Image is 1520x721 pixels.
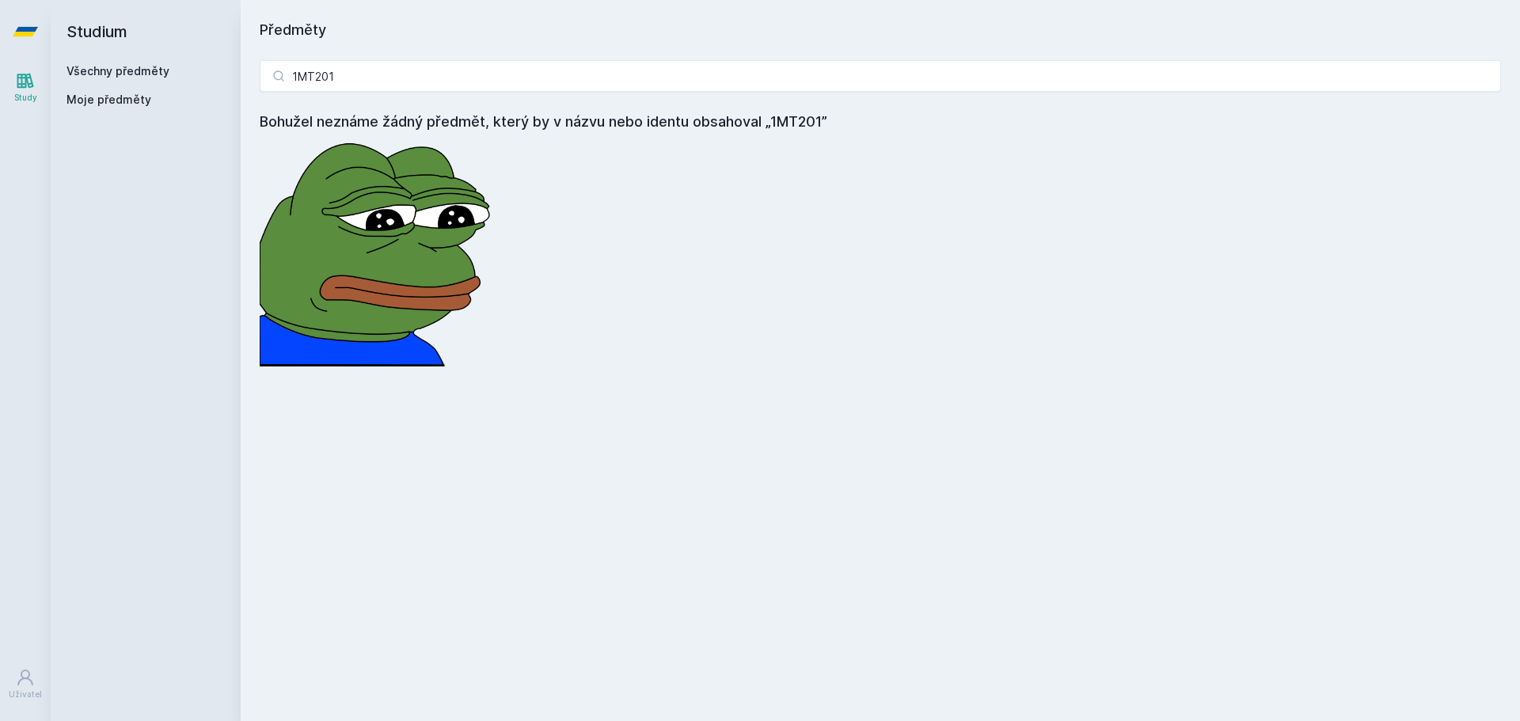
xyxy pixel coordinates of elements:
[260,111,1501,133] h4: Bohužel neznáme žádný předmět, který by v názvu nebo identu obsahoval „1MT201”
[3,63,47,112] a: Study
[66,64,169,78] a: Všechny předměty
[66,92,151,108] span: Moje předměty
[3,660,47,708] a: Uživatel
[260,19,1501,41] h1: Předměty
[260,60,1501,92] input: Název nebo ident předmětu…
[9,689,42,700] div: Uživatel
[14,92,37,104] div: Study
[260,133,497,366] img: error_picture.png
